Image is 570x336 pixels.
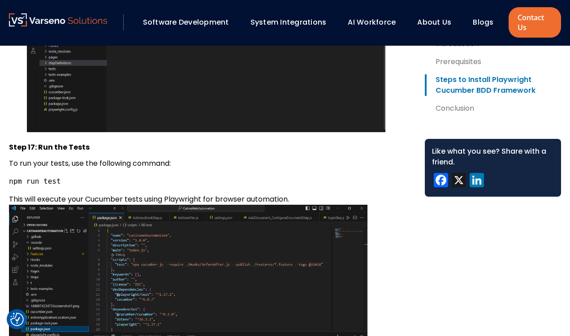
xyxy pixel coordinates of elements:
[417,17,451,27] a: About Us
[246,15,339,30] div: System Integrations
[9,142,90,152] strong: Step 17: Run the Tests
[425,56,561,67] a: Prerequisites
[10,313,24,326] button: Cookie Settings
[343,15,408,30] div: AI Workforce
[9,13,107,31] a: Varseno Solutions – Product Engineering & IT Services
[468,15,506,30] div: Blogs
[9,177,61,185] code: npm run test
[473,17,493,27] a: Blogs
[425,103,561,114] a: Conclusion
[348,17,396,27] a: AI Workforce
[468,173,486,190] a: LinkedIn
[413,15,464,30] div: About Us
[143,17,229,27] a: Software Development
[432,173,450,190] a: Facebook
[432,146,554,168] div: Like what you see? Share with a friend.
[10,313,24,326] img: Revisit consent button
[138,15,242,30] div: Software Development
[9,158,410,169] p: To run your tests, use the following command:
[9,13,107,26] img: Varseno Solutions – Product Engineering & IT Services
[509,7,561,38] a: Contact Us
[250,17,327,27] a: System Integrations
[425,74,561,96] a: Steps to Install Playwright Cucumber BDD Framework
[450,173,468,190] a: X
